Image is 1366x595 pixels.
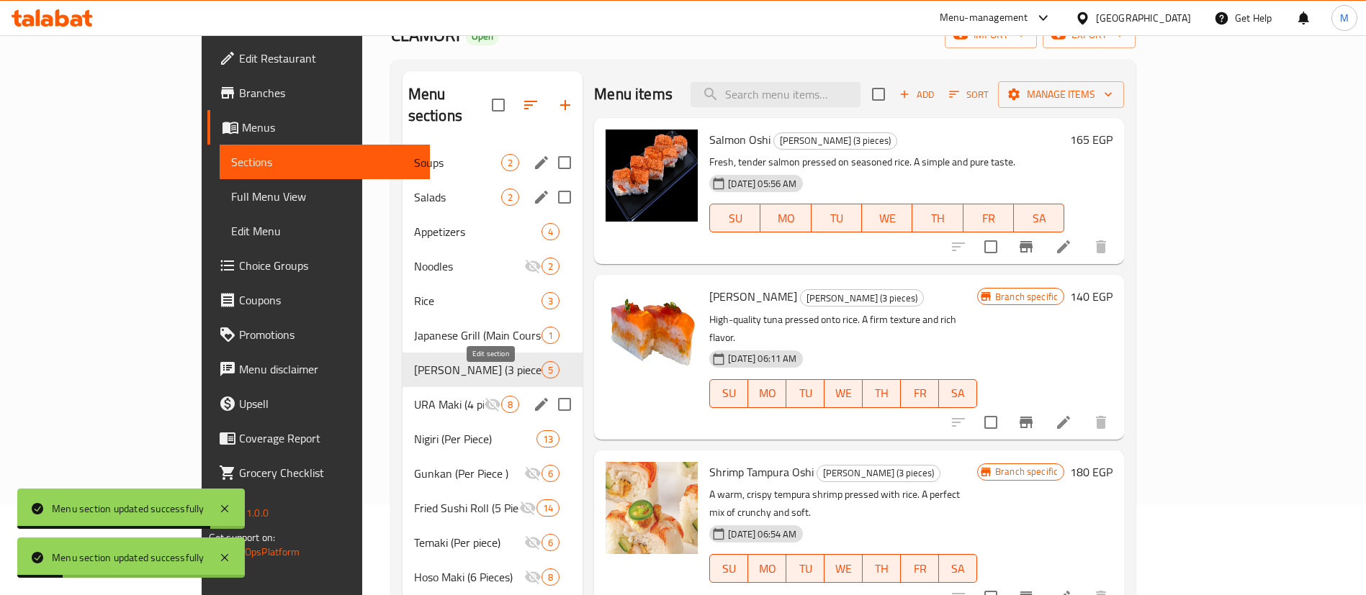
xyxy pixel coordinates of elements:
[606,462,698,554] img: Shrimp Tampura Oshi
[868,558,895,579] span: TH
[907,558,933,579] span: FR
[502,191,518,204] span: 2
[894,83,940,106] span: Add item
[830,383,857,404] span: WE
[231,188,418,205] span: Full Menu View
[868,383,895,404] span: TH
[824,379,863,408] button: WE
[207,110,430,145] a: Menus
[748,554,786,583] button: MO
[709,204,760,232] button: SU
[414,534,524,551] span: Temaki (Per piece)
[940,83,998,106] span: Sort items
[239,430,418,447] span: Coverage Report
[754,558,781,579] span: MO
[542,536,559,550] span: 6
[716,558,742,579] span: SU
[239,84,418,101] span: Branches
[414,327,542,344] span: Japanese Grill (Main Course)
[709,379,748,408] button: SU
[989,465,1064,478] span: Branch specific
[760,204,811,232] button: MO
[502,398,518,412] span: 8
[403,283,583,318] div: Rice3
[969,208,1008,229] span: FR
[939,379,977,408] button: SA
[414,223,542,240] span: Appetizers
[403,214,583,249] div: Appetizers4
[403,387,583,422] div: URA Maki (4 pieces)8edit
[542,225,559,239] span: 4
[524,534,542,551] svg: Inactive section
[239,291,418,309] span: Coupons
[414,189,501,206] div: Salads
[830,558,857,579] span: WE
[209,542,300,561] a: Support.OpsPlatform
[542,361,560,378] div: items
[501,189,519,206] div: items
[1009,405,1043,440] button: Branch-specific-item
[207,317,430,352] a: Promotions
[812,204,862,232] button: TU
[901,379,939,408] button: FR
[945,558,971,579] span: SA
[1010,86,1113,104] span: Manage items
[231,153,418,171] span: Sections
[897,86,936,103] span: Add
[542,534,560,551] div: items
[1096,10,1191,26] div: [GEOGRAPHIC_DATA]
[606,286,698,378] img: Tuna Oshi
[542,294,559,308] span: 3
[207,421,430,455] a: Coverage Report
[414,361,542,378] span: [PERSON_NAME] (3 pieces)
[207,76,430,110] a: Branches
[414,154,501,171] span: Soups
[537,432,559,446] span: 13
[989,290,1064,304] span: Branch specific
[863,554,901,583] button: TH
[542,223,560,240] div: items
[998,81,1124,108] button: Manage items
[976,232,1006,262] span: Select to update
[1020,208,1059,229] span: SA
[501,396,519,413] div: items
[1009,230,1043,264] button: Branch-specific-item
[945,83,992,106] button: Sort
[220,214,430,248] a: Edit Menu
[403,353,583,387] div: [PERSON_NAME] (3 pieces)5
[542,571,559,584] span: 8
[403,456,583,491] div: Gunkan (Per Piece )6
[414,568,524,586] div: Hoso Maki (6 Pieces)
[976,407,1006,437] span: Select to update
[501,154,519,171] div: items
[239,360,418,378] span: Menu disclaimer
[513,88,548,122] span: Sort sections
[414,396,484,413] span: URA Maki (4 pieces)
[792,383,819,404] span: TU
[709,486,977,522] p: A warm, crispy tempura shrimp pressed with rice. A perfect mix of crunchy and soft.
[536,499,560,517] div: items
[542,327,560,344] div: items
[1070,286,1113,306] h6: 140 EGP
[773,132,897,150] div: Oshi Sushi (3 pieces)
[207,283,430,317] a: Coupons
[722,177,802,191] span: [DATE] 05:56 AM
[484,396,501,413] svg: Inactive section
[542,329,559,342] span: 1
[403,249,583,283] div: Noodles2
[1084,405,1118,440] button: delete
[748,379,786,408] button: MO
[868,208,907,229] span: WE
[207,455,430,490] a: Grocery Checklist
[414,258,524,275] span: Noodles
[242,119,418,136] span: Menus
[709,461,814,483] span: Shrimp Tampura Oshi
[483,90,513,120] span: Select all sections
[403,525,583,560] div: Temaki (Per piece)6
[709,311,977,347] p: High-quality tuna pressed onto rice. A firm texture and rich flavor.
[939,554,977,583] button: SA
[207,386,430,421] a: Upsell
